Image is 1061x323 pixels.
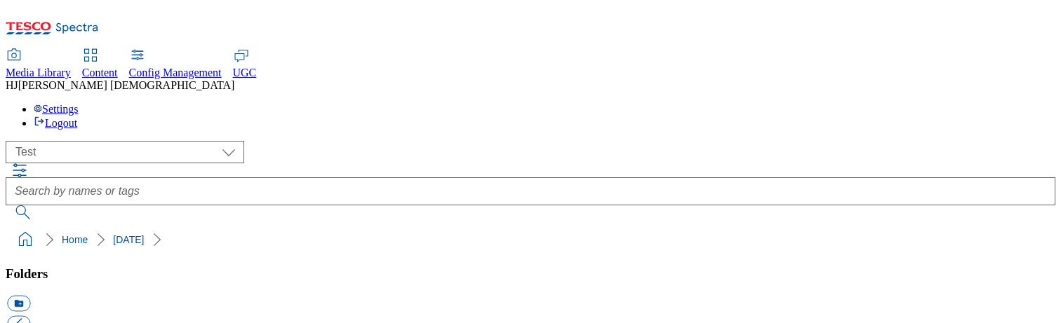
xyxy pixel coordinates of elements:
a: Config Management [129,50,222,79]
span: [PERSON_NAME] [DEMOGRAPHIC_DATA] [18,79,235,91]
a: [DATE] [113,234,144,245]
nav: breadcrumb [6,226,1055,253]
span: Media Library [6,67,71,78]
span: HJ [6,79,18,91]
h3: Folders [6,266,1055,282]
a: Settings [34,103,79,115]
a: Content [82,50,118,79]
a: Home [62,234,88,245]
a: home [14,228,36,251]
a: Media Library [6,50,71,79]
a: Logout [34,117,77,129]
span: UGC [233,67,257,78]
input: Search by names or tags [6,177,1055,205]
span: Config Management [129,67,222,78]
a: UGC [233,50,257,79]
span: Content [82,67,118,78]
